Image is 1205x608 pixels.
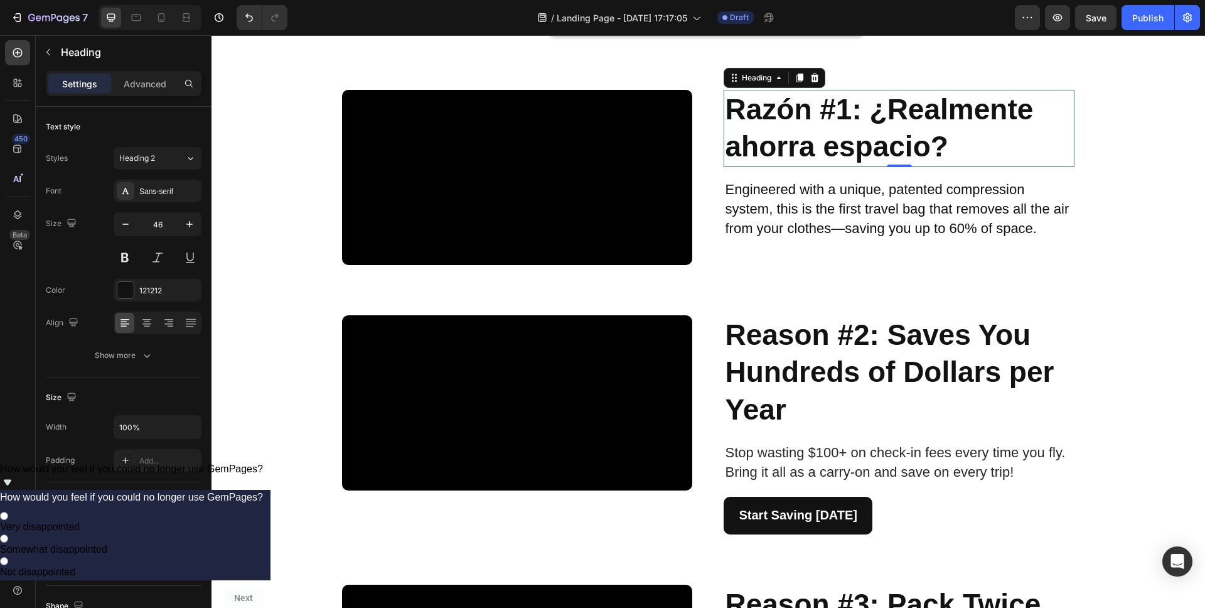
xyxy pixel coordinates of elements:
button: 7 [5,5,94,30]
div: 121212 [139,285,198,296]
strong: Reason #2: Saves You Hundreds of Dollars per Year [513,283,842,391]
span: Heading 2 [119,153,155,164]
div: Font [46,185,62,197]
div: Publish [1132,11,1164,24]
p: 7 [82,10,88,25]
video: Video [131,280,481,455]
div: Styles [46,153,68,164]
p: Heading [61,45,196,60]
strong: Start Saving [DATE] [527,473,646,487]
div: Text style [46,121,80,133]
div: Size [46,215,79,232]
div: 450 [12,134,30,144]
div: Open Intercom Messenger [1162,546,1192,577]
strong: Razón #1: ¿Realmente ahorra espacio? [513,58,822,128]
div: Heading [528,37,562,48]
span: / [551,11,554,24]
div: Sans-serif [139,186,198,197]
span: Engineered with a unique, patented compression system, this is the first travel bag that removes ... [513,146,857,201]
button: Publish [1122,5,1174,30]
input: Auto [114,416,201,438]
div: Width [46,421,67,433]
div: Show more [95,349,153,362]
button: Save [1075,5,1117,30]
h2: Rich Text Editor. Editing area: main [512,55,862,133]
span: Save [1086,13,1106,23]
div: Undo/Redo [237,5,287,30]
span: Landing Page - [DATE] 17:17:05 [557,11,687,24]
p: Advanced [124,77,166,90]
div: Align [46,315,81,332]
a: Start Saving [DATE] [512,462,661,500]
button: Heading 2 [114,147,201,170]
iframe: Design area [212,35,1205,608]
div: Size [46,389,79,406]
span: Draft [730,12,749,23]
p: Settings [62,77,97,90]
div: Padding [46,455,75,466]
div: Add... [139,455,198,467]
button: Show more [46,344,201,367]
span: Stop wasting $100+ on check-in fees every time you fly. Bring it all as a carry-on and save on ev... [513,410,854,445]
div: Color [46,285,65,296]
div: Beta [9,230,30,240]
